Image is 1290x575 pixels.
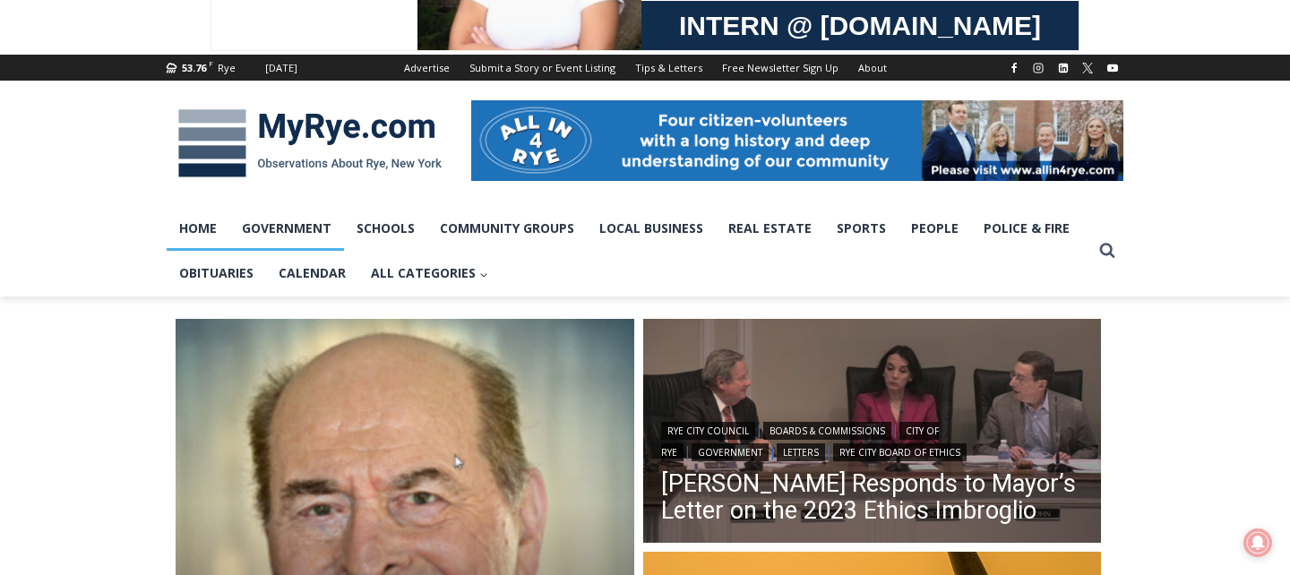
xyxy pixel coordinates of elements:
a: Read More Henderson Responds to Mayor’s Letter on the 2023 Ethics Imbroglio [643,319,1102,548]
a: Community Groups [427,206,587,251]
a: City of Rye [661,422,939,461]
a: Letters [777,443,825,461]
a: Rye City Council [661,422,755,440]
a: Instagram [1028,57,1049,79]
img: MyRye.com [167,97,453,190]
a: Free Newsletter Sign Up [712,55,848,81]
span: F [209,58,213,68]
a: Local Business [587,206,716,251]
a: Facebook [1003,57,1025,79]
a: Police & Fire [971,206,1082,251]
a: Boards & Commissions [763,422,891,440]
a: [PERSON_NAME] Responds to Mayor’s Letter on the 2023 Ethics Imbroglio [661,470,1084,524]
a: Schools [344,206,427,251]
a: Submit a Story or Event Listing [460,55,625,81]
div: [DATE] [265,60,297,76]
a: Advertise [394,55,460,81]
img: (PHOTO: Councilmembers Bill Henderson, Julie Souza and Mayor Josh Cohn during the City Council me... [643,319,1102,548]
a: Rye City Board of Ethics [833,443,967,461]
span: 53.76 [182,61,206,74]
a: Government [229,206,344,251]
a: Real Estate [716,206,824,251]
div: | | | | | [661,418,1084,461]
a: Home [167,206,229,251]
a: X [1077,57,1098,79]
a: Intern @ [DOMAIN_NAME] [431,174,868,223]
a: Calendar [266,251,358,296]
a: Sports [824,206,899,251]
div: Rye [218,60,236,76]
button: View Search Form [1091,235,1123,267]
a: Linkedin [1053,57,1074,79]
span: Intern @ [DOMAIN_NAME] [469,178,830,219]
nav: Secondary Navigation [394,55,897,81]
div: "At the 10am stand-up meeting, each intern gets a chance to take [PERSON_NAME] and the other inte... [452,1,847,174]
a: Obituaries [167,251,266,296]
button: Child menu of All Categories [358,251,501,296]
a: Government [692,443,769,461]
a: About [848,55,897,81]
a: People [899,206,971,251]
img: All in for Rye [471,100,1123,181]
nav: Primary Navigation [167,206,1091,296]
a: YouTube [1102,57,1123,79]
a: Tips & Letters [625,55,712,81]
